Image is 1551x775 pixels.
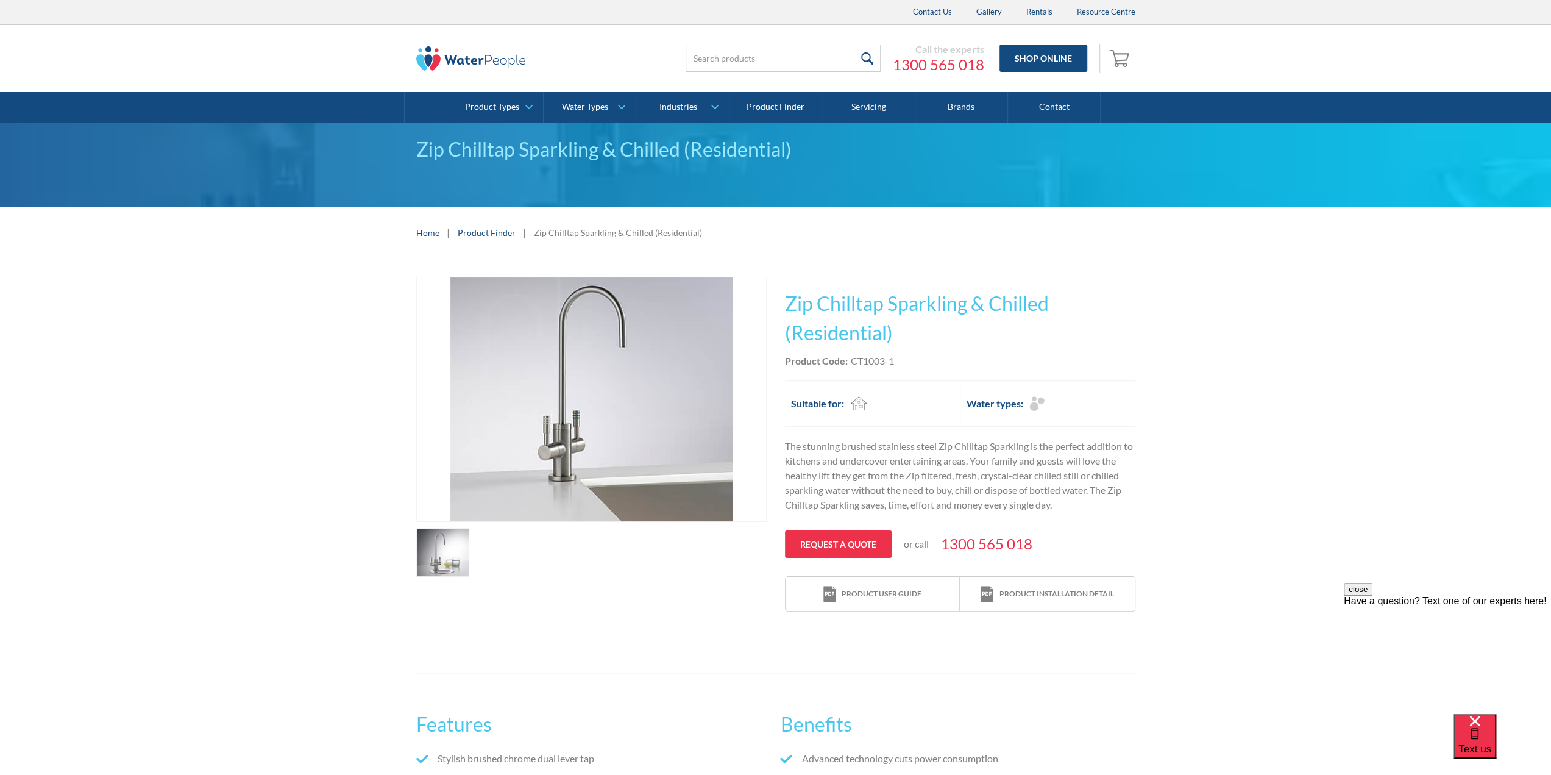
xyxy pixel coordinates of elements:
a: 1300 565 018 [893,55,984,74]
div: | [522,225,528,240]
p: or call [904,537,929,551]
a: Contact [1008,92,1101,123]
strong: Product Code: [785,355,848,366]
div: Product user guide [842,588,921,599]
iframe: podium webchat widget prompt [1344,583,1551,729]
a: Shop Online [999,45,1087,72]
li: Advanced technology cuts power consumption [780,751,1135,766]
h2: Features [416,710,771,739]
a: Open empty cart [1106,44,1135,73]
div: Water Types [562,102,608,112]
li: Stylish brushed chrome dual lever tap [416,751,771,766]
a: Product Types [451,92,543,123]
h2: Benefits [780,710,1135,739]
a: Servicing [822,92,915,123]
input: Search products [686,45,881,72]
div: Product Types [465,102,519,112]
a: Brands [915,92,1008,123]
h1: Zip Chilltap Sparkling & Chilled (Residential) [785,289,1135,348]
img: print icon [981,586,993,602]
div: CT1003-1 [851,354,894,368]
a: open lightbox [416,277,767,522]
a: 1300 565 018 [941,533,1032,555]
a: Product Finder [729,92,822,123]
a: Water Types [544,92,636,123]
a: Industries [636,92,728,123]
a: open lightbox [416,528,470,577]
div: Industries [659,102,697,112]
div: Call the experts [893,43,984,55]
div: Product installation detail [999,588,1113,599]
iframe: podium webchat widget bubble [1453,714,1551,775]
a: Home [416,226,439,239]
a: print iconProduct installation detail [960,577,1134,612]
div: | [445,225,452,240]
img: The Water People [416,46,526,71]
a: Product Finder [458,226,516,239]
div: Zip Chilltap Sparkling & Chilled (Residential) [416,135,1135,164]
img: print icon [823,586,836,602]
h2: Water types: [967,396,1023,411]
h2: Suitable for: [791,396,844,411]
p: The stunning brushed stainless steel Zip Chilltap Sparkling is the perfect addition to kitchens a... [785,439,1135,512]
a: print iconProduct user guide [786,577,960,612]
div: Zip Chilltap Sparkling & Chilled (Residential) [534,226,702,239]
img: shopping cart [1109,48,1132,68]
img: Zip Chilltap Sparkling & Chilled (Residential) [450,277,733,521]
a: Request a quote [785,530,892,558]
